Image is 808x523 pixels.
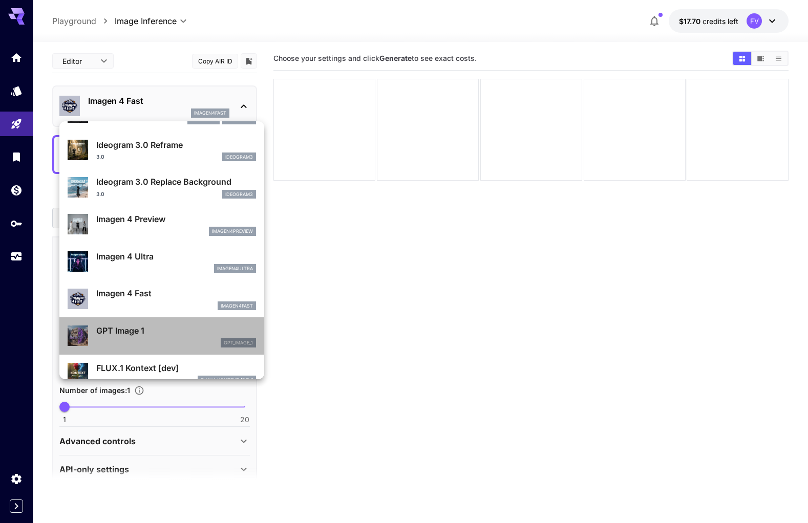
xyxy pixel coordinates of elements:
[96,287,256,299] p: Imagen 4 Fast
[68,135,256,166] div: Ideogram 3.0 Reframe3.0ideogram3
[212,228,253,235] p: imagen4preview
[225,154,253,161] p: ideogram3
[68,283,256,314] div: Imagen 4 Fastimagen4fast
[68,358,256,389] div: FLUX.1 Kontext [dev]FLUX.1 Kontext [dev]
[96,250,256,263] p: Imagen 4 Ultra
[96,153,104,161] p: 3.0
[96,176,256,188] p: Ideogram 3.0 Replace Background
[68,246,256,277] div: Imagen 4 Ultraimagen4ultra
[225,191,253,198] p: ideogram3
[217,265,253,272] p: imagen4ultra
[68,209,256,240] div: Imagen 4 Previewimagen4preview
[96,190,104,198] p: 3.0
[224,339,253,346] p: gpt_image_1
[96,362,256,374] p: FLUX.1 Kontext [dev]
[96,213,256,225] p: Imagen 4 Preview
[68,320,256,352] div: GPT Image 1gpt_image_1
[96,324,256,337] p: GPT Image 1
[201,377,253,384] p: FLUX.1 Kontext [dev]
[221,302,253,310] p: imagen4fast
[68,171,256,203] div: Ideogram 3.0 Replace Background3.0ideogram3
[96,139,256,151] p: Ideogram 3.0 Reframe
